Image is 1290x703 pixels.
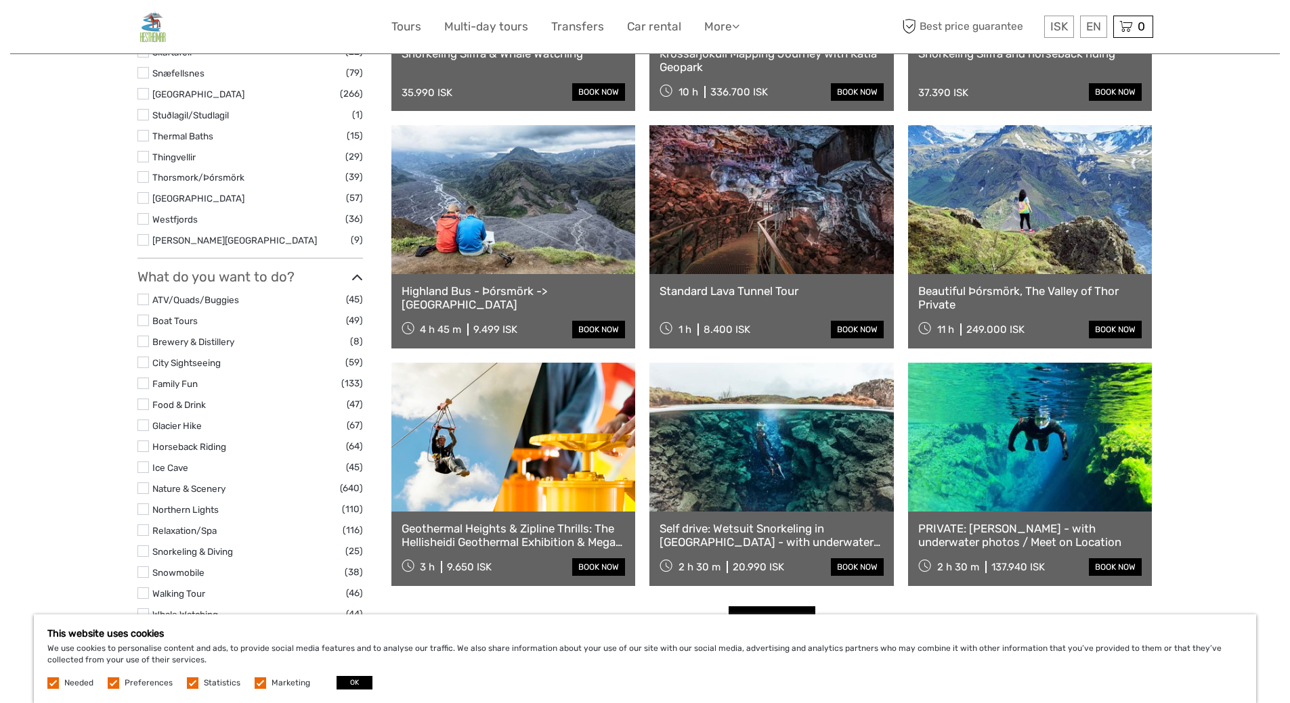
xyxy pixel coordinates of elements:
img: General Info: [137,10,167,43]
a: Tours [391,17,421,37]
a: Standard Lava Tunnel Tour [660,284,884,298]
span: (79) [346,65,363,81]
a: Glacier Hike [152,420,202,431]
span: (44) [346,606,363,622]
div: 249.000 ISK [966,323,1025,336]
a: Snowmobile [152,567,205,578]
div: 137.940 ISK [991,561,1045,573]
span: (1) [352,107,363,122]
a: book now [1089,83,1142,101]
label: Needed [64,677,93,689]
a: Thingvellir [152,152,196,162]
a: [GEOGRAPHIC_DATA] [152,193,244,204]
span: 3 h [420,561,435,573]
label: Marketing [272,677,310,689]
a: Self drive: Wetsuit Snorkeling in [GEOGRAPHIC_DATA] - with underwater photos [660,522,884,549]
span: (133) [341,376,363,391]
p: We're away right now. Please check back later! [19,24,153,35]
a: book now [572,321,625,338]
span: (38) [345,564,363,580]
a: See more [729,606,815,634]
span: ISK [1050,20,1068,33]
div: 37.390 ISK [918,87,968,99]
span: (36) [345,211,363,227]
a: Thermal Baths [152,131,213,141]
span: (46) [346,585,363,601]
a: Skaftafell [152,47,192,58]
a: book now [831,558,884,576]
span: (25) [345,543,363,559]
span: 4 h 45 m [420,323,461,336]
a: Walking Tour [152,588,205,599]
a: book now [1089,321,1142,338]
span: (45) [346,292,363,307]
a: Car rental [627,17,681,37]
span: (47) [347,396,363,412]
div: We use cookies to personalise content and ads, to provide social media features and to analyse ou... [34,614,1256,703]
span: (266) [340,86,363,101]
div: EN [1080,16,1107,38]
span: (29) [345,149,363,164]
a: book now [831,83,884,101]
a: Horseback Riding [152,441,226,452]
span: (49) [346,313,363,328]
a: Nature & Scenery [152,483,225,494]
a: Snorkeling & Diving [152,546,233,557]
a: Highland Bus - Þórsmörk -> [GEOGRAPHIC_DATA] [402,284,626,312]
span: (640) [340,480,363,496]
span: (64) [346,438,363,454]
span: 2 h 30 m [679,561,721,573]
span: (45) [346,459,363,475]
a: Westfjords [152,214,198,225]
span: (8) [350,334,363,349]
a: book now [831,321,884,338]
a: Food & Drink [152,399,206,410]
a: book now [572,558,625,576]
a: book now [1089,558,1142,576]
span: 11 h [937,323,954,336]
a: Boat Tours [152,315,198,326]
a: City Sightseeing [152,357,221,368]
label: Statistics [204,677,240,689]
span: (116) [343,522,363,538]
span: (39) [345,169,363,185]
span: (15) [347,128,363,143]
span: (110) [342,501,363,517]
span: (9) [351,232,363,248]
a: Stuðlagil/Studlagil [152,110,229,120]
a: ATV/Quads/Buggies [152,294,239,305]
a: Multi-day tours [444,17,528,37]
span: (57) [346,190,363,206]
a: Whale Watching [152,609,218,620]
span: 0 [1136,20,1147,33]
span: 10 h [679,86,698,98]
a: Geothermal Heights & Zipline Thrills: The Hellisheidi Geothermal Exhibition & Mega Zipline Adventure [402,522,626,549]
a: Krossárjökull Mapping Journey with Katla Geopark [660,47,884,74]
a: Brewery & Distillery [152,336,234,347]
div: 20.990 ISK [733,561,784,573]
a: Relaxation/Spa [152,525,217,536]
a: [PERSON_NAME][GEOGRAPHIC_DATA] [152,235,317,246]
a: Northern Lights [152,504,219,515]
a: Thorsmork/Þórsmörk [152,172,244,183]
span: (67) [347,417,363,433]
a: Transfers [551,17,604,37]
a: Family Fun [152,378,198,389]
span: (59) [345,355,363,370]
a: PRIVATE: [PERSON_NAME] - with underwater photos / Meet on Location [918,522,1142,549]
span: 2 h 30 m [937,561,979,573]
a: [GEOGRAPHIC_DATA] [152,89,244,99]
div: 8.400 ISK [704,323,750,336]
button: Open LiveChat chat widget [156,21,172,37]
div: 9.650 ISK [447,561,492,573]
span: Best price guarantee [899,16,1041,38]
h5: This website uses cookies [47,628,1243,639]
span: 1 h [679,323,691,336]
a: More [704,17,739,37]
div: 336.700 ISK [710,86,768,98]
div: 35.990 ISK [402,87,452,99]
a: Snæfellsnes [152,68,205,78]
a: Beautiful Þórsmörk, The Valley of Thor Private [918,284,1142,312]
button: OK [337,676,372,689]
a: Ice Cave [152,462,188,473]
